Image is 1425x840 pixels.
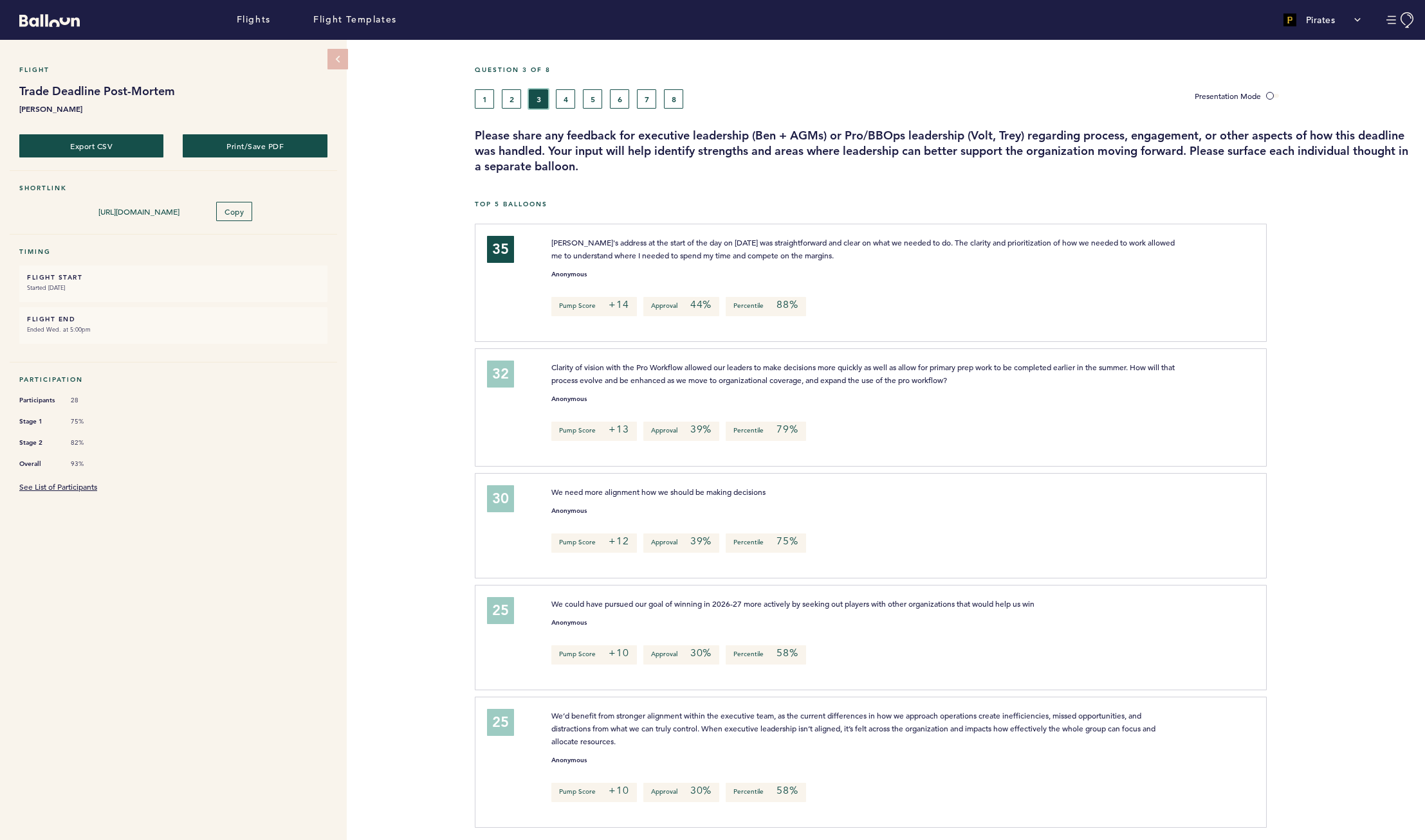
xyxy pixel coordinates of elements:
[19,134,163,157] button: Export CSV
[551,598,1034,609] span: We could have pursued our goal of winning in 2026-27 more actively by seeking out players with ot...
[502,89,521,109] button: 2
[551,757,587,764] small: Anonymous
[27,323,320,336] small: Ended Wed. at 5:00pm
[690,784,712,797] em: 30%
[643,645,719,665] p: Approval
[777,298,798,311] em: 88%
[664,89,683,109] button: 8
[551,396,587,402] small: Anonymous
[216,202,252,221] button: Copy
[643,783,719,802] p: Approval
[19,184,327,192] h5: Shortlink
[551,271,587,278] small: Anonymous
[1386,12,1415,28] button: Manage Account
[556,89,575,109] button: 4
[19,102,327,115] b: [PERSON_NAME]
[237,13,271,27] a: Flights
[27,273,320,281] h6: FLIGHT START
[19,415,58,428] span: Stage 1
[551,645,636,665] p: Pump Score
[19,458,58,470] span: Overall
[643,422,719,441] p: Approval
[777,784,798,797] em: 58%
[475,200,1415,208] h5: Top 5 Balloons
[726,422,805,441] p: Percentile
[71,417,109,426] span: 75%
[19,84,327,99] h1: Trade Deadline Post-Mortem
[637,89,656,109] button: 7
[313,13,397,27] a: Flight Templates
[19,14,80,27] svg: Balloon
[643,533,719,553] p: Approval
[583,89,602,109] button: 5
[487,709,514,736] div: 25
[27,281,320,294] small: Started [DATE]
[183,134,327,157] button: Print/Save PDF
[475,128,1415,174] h3: Please share any feedback for executive leadership (Ben + AGMs) or Pro/BBOps leadership (Volt, Tr...
[19,481,97,492] a: See List of Participants
[225,206,244,217] span: Copy
[551,237,1177,260] span: [PERSON_NAME]'s address at the start of the day on [DATE] was straightforward and clear on what w...
[1195,91,1261,101] span: Presentation Mode
[551,422,636,441] p: Pump Score
[777,535,798,548] em: 75%
[643,297,719,316] p: Approval
[1277,7,1368,33] button: Pirates
[71,396,109,405] span: 28
[690,535,712,548] em: 39%
[690,298,712,311] em: 44%
[690,647,712,659] em: 30%
[71,438,109,447] span: 82%
[551,533,636,553] p: Pump Score
[1306,13,1336,26] p: Pirates
[487,597,514,624] div: 25
[10,13,80,26] a: Balloon
[19,247,327,256] h5: Timing
[19,394,58,407] span: Participants
[19,66,327,74] h5: Flight
[475,66,1415,74] h5: Question 3 of 8
[609,423,629,436] em: +13
[551,620,587,626] small: Anonymous
[551,362,1177,385] span: Clarity of vision with the Pro Workflow allowed our leaders to make decisions more quickly as wel...
[726,533,805,553] p: Percentile
[19,375,327,384] h5: Participation
[609,784,629,797] em: +10
[71,460,109,469] span: 93%
[19,436,58,449] span: Stage 2
[487,236,514,263] div: 35
[610,89,629,109] button: 6
[726,297,805,316] p: Percentile
[726,645,805,665] p: Percentile
[487,485,514,512] div: 30
[551,508,587,514] small: Anonymous
[475,89,494,109] button: 1
[27,315,320,323] h6: FLIGHT END
[609,647,629,659] em: +10
[487,361,514,388] div: 32
[726,783,805,802] p: Percentile
[551,297,636,316] p: Pump Score
[551,487,766,497] span: We need more alignment how we should be making decisions
[529,89,548,109] button: 3
[551,710,1157,746] span: We’d benefit from stronger alignment within the executive team, as the current differences in how...
[551,783,636,802] p: Pump Score
[690,423,712,436] em: 39%
[609,298,629,311] em: +14
[777,423,798,436] em: 79%
[777,647,798,659] em: 58%
[609,535,629,548] em: +12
